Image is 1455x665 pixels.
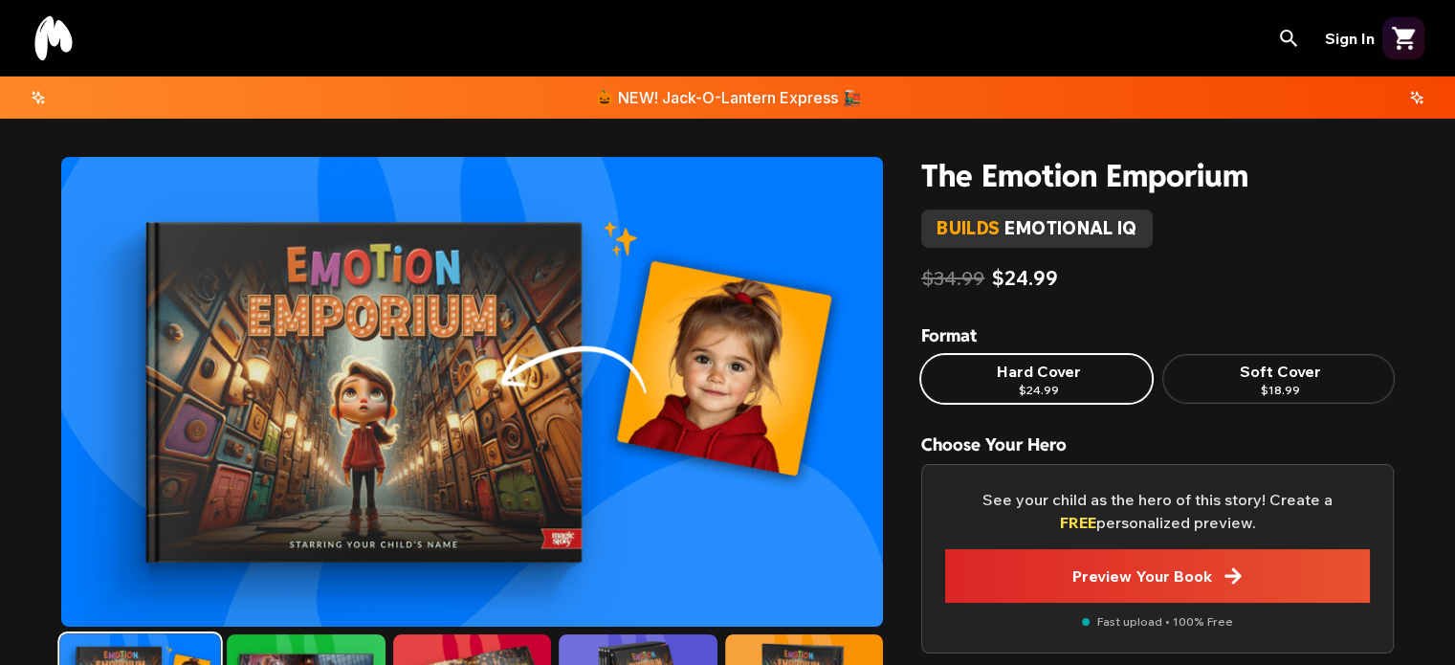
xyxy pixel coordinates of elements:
[1019,383,1059,398] p: $24.99
[945,549,1370,603] button: Preview Your Book
[1236,360,1321,383] span: Soft Cover
[1060,513,1096,532] span: FREE
[992,264,1058,293] p: $24.99
[1163,355,1394,403] button: Soft Cover $18.99
[921,157,1394,194] h1: The Emotion Emporium
[921,355,1152,403] button: Hard Cover $24.99
[1382,17,1424,59] button: Open cart
[1325,27,1375,50] button: Sign In
[945,614,1370,630] p: Fast upload • 100% Free
[921,264,984,293] p: $34.99
[993,360,1081,383] span: Hard Cover
[61,157,883,627] img: The Emotion Emporium - Emotion-Emporium-blue_top-view_1600x914_4849b5db-e5eb-4fd2-85c3-f4abb7046d63
[921,324,1394,355] h3: Format
[937,217,1000,239] span: builds
[921,433,1394,464] h3: Choose Your Hero
[1261,383,1300,398] p: $18.99
[945,488,1370,534] p: See your child as the hero of this story! Create a personalized preview.
[1004,217,1136,239] span: emotional iq
[976,565,1339,587] span: Preview Your Book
